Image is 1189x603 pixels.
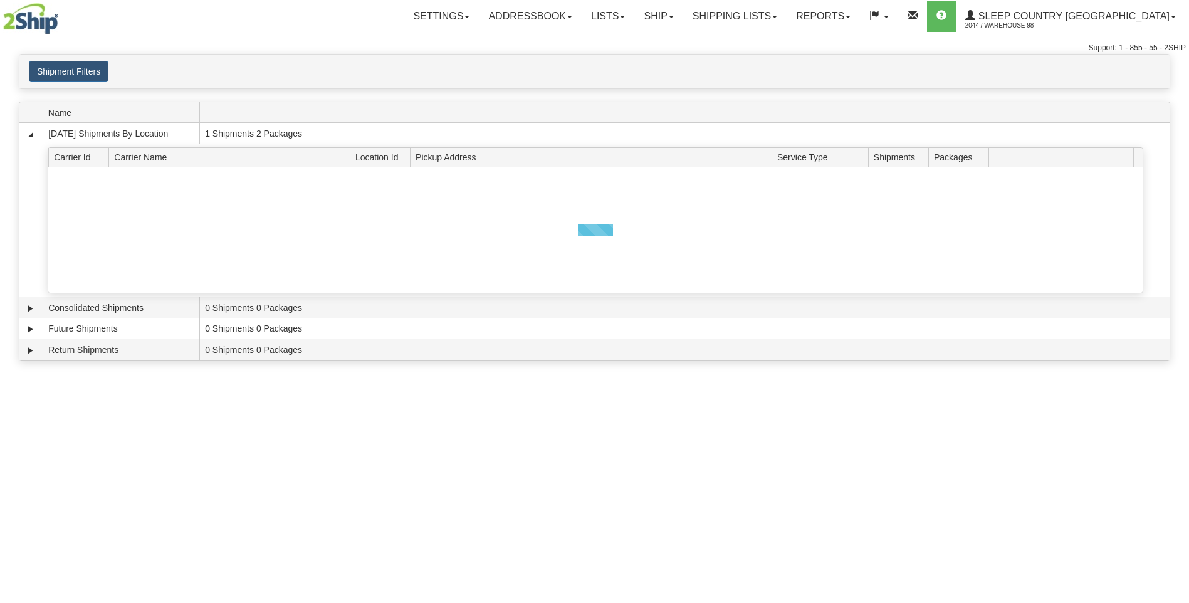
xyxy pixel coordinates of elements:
img: logo2044.jpg [3,3,58,34]
td: Consolidated Shipments [43,297,199,318]
div: Support: 1 - 855 - 55 - 2SHIP [3,43,1186,53]
a: Reports [787,1,860,32]
a: Expand [24,323,37,335]
td: 0 Shipments 0 Packages [199,297,1170,318]
td: Future Shipments [43,318,199,340]
a: Lists [582,1,634,32]
span: Service Type [777,147,868,167]
span: Name [48,103,199,122]
span: Carrier Id [54,147,109,167]
span: Carrier Name [114,147,350,167]
td: 0 Shipments 0 Packages [199,318,1170,340]
a: Ship [634,1,683,32]
a: Addressbook [479,1,582,32]
span: Shipments [874,147,929,167]
td: 0 Shipments 0 Packages [199,339,1170,360]
td: Return Shipments [43,339,199,360]
a: Settings [404,1,479,32]
span: Sleep Country [GEOGRAPHIC_DATA] [975,11,1170,21]
td: 1 Shipments 2 Packages [199,123,1170,144]
a: Sleep Country [GEOGRAPHIC_DATA] 2044 / Warehouse 98 [956,1,1185,32]
span: Location Id [355,147,411,167]
a: Shipping lists [683,1,787,32]
td: [DATE] Shipments By Location [43,123,199,144]
span: Packages [934,147,989,167]
span: Pickup Address [416,147,772,167]
a: Collapse [24,128,37,140]
a: Expand [24,344,37,357]
span: 2044 / Warehouse 98 [965,19,1059,32]
button: Shipment Filters [29,61,108,82]
a: Expand [24,302,37,315]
